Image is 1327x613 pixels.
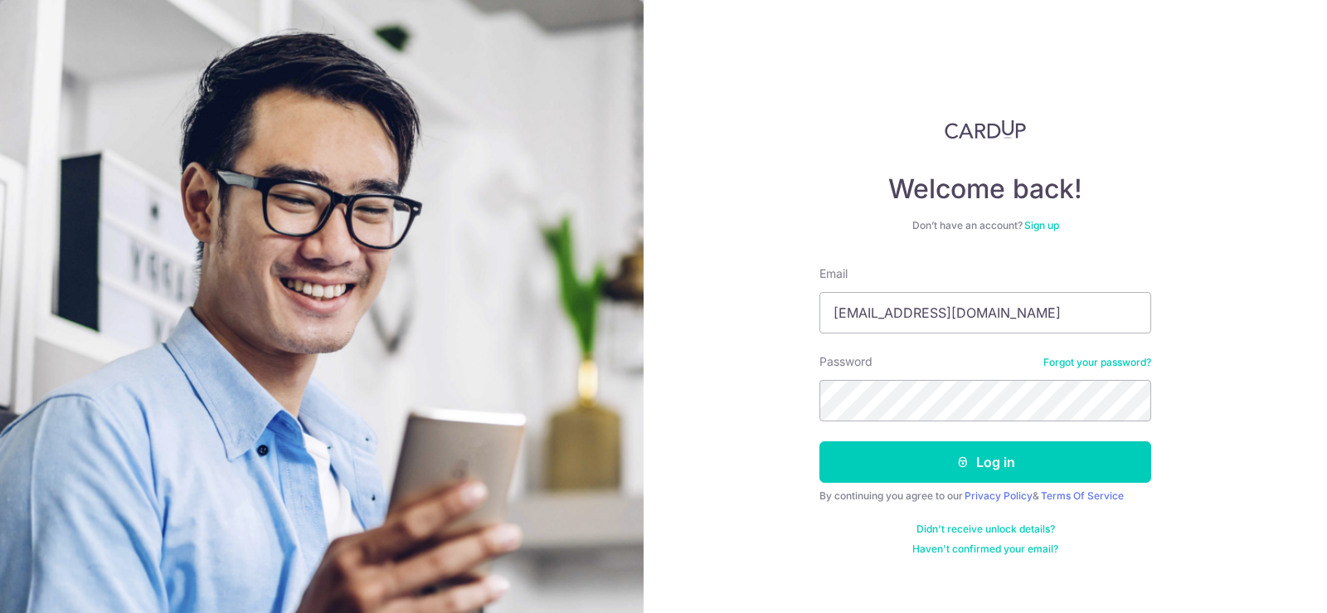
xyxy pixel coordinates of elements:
[819,219,1151,232] div: Don’t have an account?
[965,489,1033,502] a: Privacy Policy
[912,542,1058,556] a: Haven't confirmed your email?
[945,119,1026,139] img: CardUp Logo
[1041,489,1124,502] a: Terms Of Service
[819,353,873,370] label: Password
[916,523,1055,536] a: Didn't receive unlock details?
[819,441,1151,483] button: Log in
[819,489,1151,503] div: By continuing you agree to our &
[819,173,1151,206] h4: Welcome back!
[1043,356,1151,369] a: Forgot your password?
[819,265,848,282] label: Email
[819,292,1151,333] input: Enter your Email
[1024,219,1059,231] a: Sign up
